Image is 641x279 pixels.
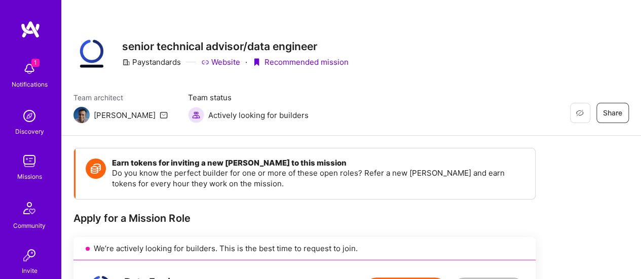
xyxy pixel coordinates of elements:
img: teamwork [19,151,40,171]
span: Team architect [73,92,168,103]
img: Company Logo [73,35,110,72]
img: discovery [19,106,40,126]
div: [PERSON_NAME] [94,110,156,121]
div: Invite [22,265,37,276]
div: Paystandards [122,57,181,67]
div: · [245,57,247,67]
div: Discovery [15,126,44,137]
img: Team Architect [73,107,90,123]
i: icon PurpleRibbon [252,58,260,66]
span: Share [603,108,622,118]
button: Share [596,103,629,123]
i: icon Mail [160,111,168,119]
img: Community [17,196,42,220]
img: logo [20,20,41,38]
img: Invite [19,245,40,265]
img: Token icon [86,158,106,179]
span: 1 [31,59,40,67]
h3: senior technical advisor/data engineer [122,40,349,53]
div: Missions [17,171,42,182]
div: We’re actively looking for builders. This is the best time to request to join. [73,237,536,260]
span: Team status [188,92,309,103]
div: Community [13,220,46,231]
h4: Earn tokens for inviting a new [PERSON_NAME] to this mission [112,158,525,168]
span: Actively looking for builders [208,110,309,121]
div: Recommended mission [252,57,349,67]
img: bell [19,59,40,79]
div: Apply for a Mission Role [73,212,536,225]
i: icon EyeClosed [576,109,584,117]
div: Notifications [12,79,48,90]
p: Do you know the perfect builder for one or more of these open roles? Refer a new [PERSON_NAME] an... [112,168,525,189]
a: Website [201,57,240,67]
i: icon CompanyGray [122,58,130,66]
img: Actively looking for builders [188,107,204,123]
